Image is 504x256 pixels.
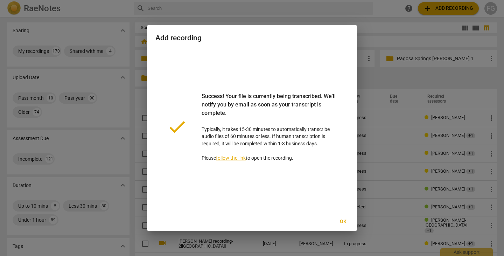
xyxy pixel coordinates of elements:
span: Ok [337,218,349,225]
span: done [167,116,188,137]
a: follow the link [216,155,246,161]
p: Typically, it takes 15-30 minutes to automatically transcribe audio files of 60 minutes or less. ... [202,92,337,162]
button: Ok [332,215,354,228]
div: Success! Your file is currently being transcribed. We'll notify you by email as soon as your tran... [202,92,337,126]
h2: Add recording [155,34,349,42]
